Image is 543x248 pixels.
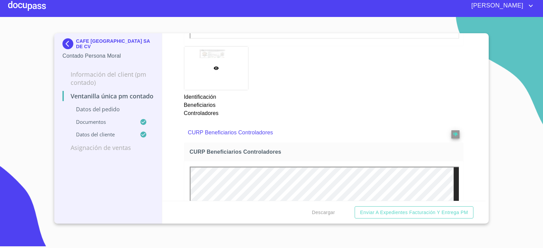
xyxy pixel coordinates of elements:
[62,38,154,52] div: CAFE [GEOGRAPHIC_DATA] SA DE CV
[451,130,460,138] button: reject
[312,208,335,217] span: Descargar
[355,206,473,219] button: Enviar a Expedientes Facturación y Entrega PM
[360,208,468,217] span: Enviar a Expedientes Facturación y Entrega PM
[62,38,76,49] img: Docupass spot blue
[466,0,527,11] span: [PERSON_NAME]
[466,0,535,11] button: account of current user
[188,129,432,137] p: CURP Beneficiarios Controladores
[62,131,140,138] p: Datos del cliente
[62,118,140,125] p: Documentos
[62,92,154,100] p: Ventanilla única PM contado
[62,52,154,60] p: Contado Persona Moral
[309,206,338,219] button: Descargar
[62,70,154,87] p: Información del Client (PM contado)
[190,148,461,155] span: CURP Beneficiarios Controladores
[62,106,154,113] p: Datos del pedido
[76,38,154,49] p: CAFE [GEOGRAPHIC_DATA] SA DE CV
[62,144,154,152] p: Asignación de Ventas
[184,90,248,117] p: Identificación Beneficiarios Controladores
